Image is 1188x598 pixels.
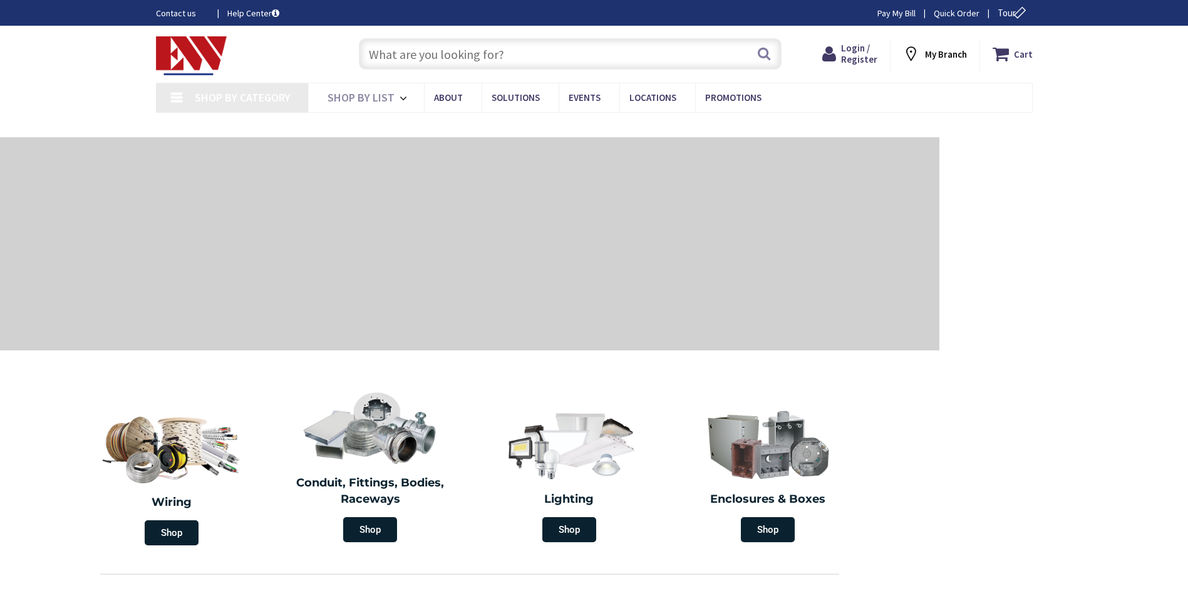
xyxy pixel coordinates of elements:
a: Conduit, Fittings, Bodies, Raceways Shop [274,385,467,548]
input: What are you looking for? [359,38,782,70]
a: Login / Register [822,43,877,65]
span: Shop [343,517,397,542]
strong: Cart [1014,43,1033,65]
h2: Conduit, Fittings, Bodies, Raceways [281,475,461,507]
span: About [434,92,463,103]
h2: Enclosures & Boxes [678,491,859,508]
span: Events [569,92,601,103]
span: Promotions [705,92,762,103]
span: Login / Register [841,42,877,65]
a: Enclosures & Boxes Shop [672,401,865,548]
img: Electrical Wholesalers, Inc. [156,36,227,75]
a: Help Center [227,7,279,19]
span: Solutions [492,92,540,103]
a: Lighting Shop [473,401,666,548]
span: Tour [998,7,1030,19]
span: Locations [629,92,676,103]
a: Cart [993,43,1033,65]
a: Pay My Bill [877,7,916,19]
div: My Branch [902,43,967,65]
span: Shop [542,517,596,542]
strong: My Branch [925,48,967,60]
span: Shop By List [328,90,395,105]
a: Contact us [156,7,207,19]
a: Quick Order [934,7,979,19]
span: Shop [145,520,199,545]
h2: Lighting [479,491,659,508]
h2: Wiring [78,495,265,511]
a: Wiring Shop [72,401,271,552]
span: Shop [741,517,795,542]
span: Shop By Category [195,90,291,105]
